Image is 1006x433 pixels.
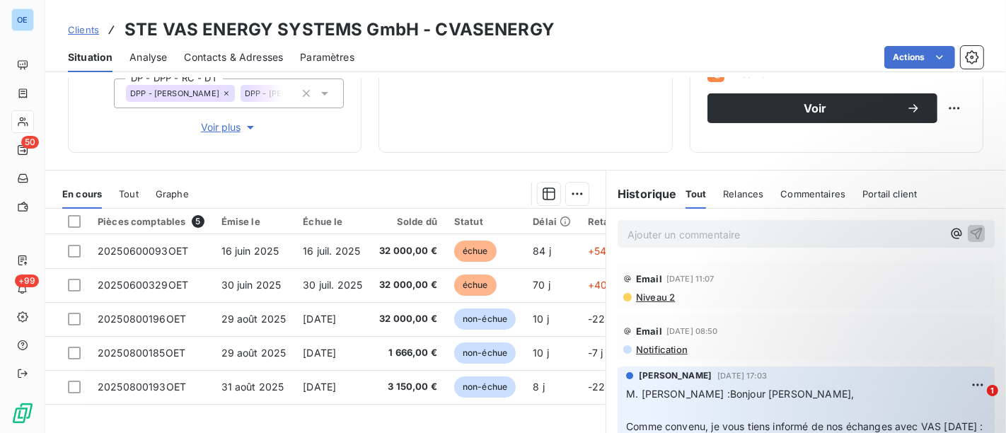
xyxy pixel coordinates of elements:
[636,325,662,337] span: Email
[68,24,99,35] span: Clients
[300,50,354,64] span: Paramètres
[114,120,344,135] button: Voir plus
[639,369,712,382] span: [PERSON_NAME]
[245,89,334,98] span: DPP - [PERSON_NAME]
[666,327,718,335] span: [DATE] 08:50
[379,278,437,292] span: 32 000,00 €
[454,216,516,227] div: Statut
[379,346,437,360] span: 1 666,00 €
[11,402,34,425] img: Logo LeanPay
[884,46,955,69] button: Actions
[626,388,854,400] span: M. [PERSON_NAME] :Bonjour [PERSON_NAME],
[958,385,992,419] iframe: Intercom live chat
[303,313,336,325] span: [DATE]
[98,279,188,291] span: 20250600329OET
[221,347,287,359] span: 29 août 2025
[636,273,662,284] span: Email
[21,136,39,149] span: 50
[129,50,167,64] span: Analyse
[862,188,917,200] span: Portail client
[184,50,283,64] span: Contacts & Adresses
[686,188,707,200] span: Tout
[533,347,549,359] span: 10 j
[533,313,549,325] span: 10 j
[119,188,139,200] span: Tout
[221,313,287,325] span: 29 août 2025
[780,188,845,200] span: Commentaires
[717,371,767,380] span: [DATE] 17:03
[533,216,571,227] div: Délai
[588,216,633,227] div: Retard
[156,188,189,200] span: Graphe
[588,347,603,359] span: -7 j
[68,23,99,37] a: Clients
[723,296,1006,395] iframe: Intercom notifications message
[201,120,258,134] span: Voir plus
[284,87,295,100] input: Ajouter une valeur
[533,279,550,291] span: 70 j
[626,420,983,432] span: Comme convenu, je vous tiens informé de nos échanges avec VAS [DATE] :
[606,185,677,202] h6: Historique
[454,376,516,398] span: non-échue
[98,245,188,257] span: 20250600093OET
[98,347,185,359] span: 20250800185OET
[454,241,497,262] span: échue
[707,93,937,123] button: Voir
[303,347,336,359] span: [DATE]
[221,216,287,227] div: Émise le
[221,381,284,393] span: 31 août 2025
[303,216,362,227] div: Échue le
[454,342,516,364] span: non-échue
[379,244,437,258] span: 32 000,00 €
[724,103,906,114] span: Voir
[635,344,688,355] span: Notification
[303,245,360,257] span: 16 juil. 2025
[454,308,516,330] span: non-échue
[62,188,102,200] span: En cours
[130,89,219,98] span: DPP - [PERSON_NAME]
[303,279,362,291] span: 30 juil. 2025
[221,279,282,291] span: 30 juin 2025
[379,216,437,227] div: Solde dû
[723,188,763,200] span: Relances
[303,381,336,393] span: [DATE]
[192,215,204,228] span: 5
[125,17,555,42] h3: STE VAS ENERGY SYSTEMS GmbH - CVASENERGY
[635,291,675,303] span: Niveau 2
[379,312,437,326] span: 32 000,00 €
[98,313,186,325] span: 20250800196OET
[15,275,39,287] span: +99
[68,50,112,64] span: Situation
[666,275,715,283] span: [DATE] 11:07
[987,385,998,396] span: 1
[533,381,544,393] span: 8 j
[11,8,34,31] div: OE
[454,275,497,296] span: échue
[98,381,186,393] span: 20250800193OET
[379,380,437,394] span: 3 150,00 €
[221,245,279,257] span: 16 juin 2025
[588,381,611,393] span: -22 j
[588,313,611,325] span: -22 j
[533,245,551,257] span: 84 j
[98,215,204,228] div: Pièces comptables
[588,245,612,257] span: +54 j
[588,279,613,291] span: +40 j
